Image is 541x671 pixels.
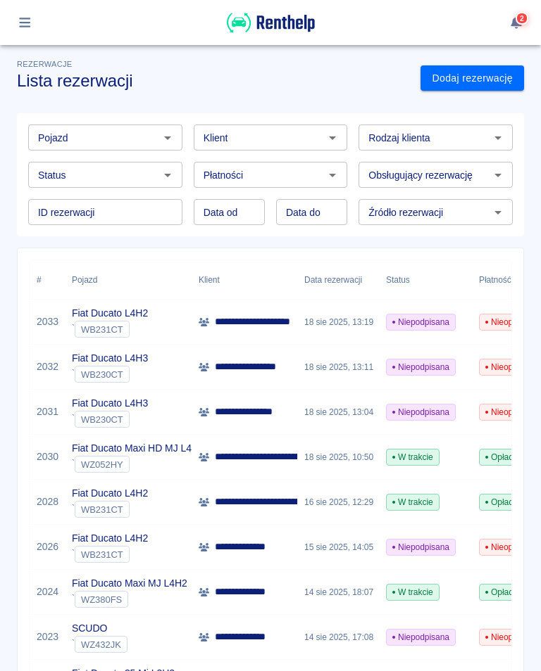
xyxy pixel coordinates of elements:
p: SCUDO [72,621,128,636]
span: Opłacona [480,586,533,599]
span: WB230CT [75,414,129,425]
div: 16 sie 2025, 12:29 [297,480,379,525]
input: DD.MM.YYYY [276,199,347,225]
button: Otwórz [158,165,178,185]
div: Data rezerwacji [297,260,379,300]
p: Fiat Ducato L4H2 [72,486,148,501]
div: ` [72,456,204,473]
button: Otwórz [323,165,342,185]
div: # [30,260,65,300]
div: ` [72,636,128,653]
span: WB231CT [75,324,129,335]
div: ` [72,366,148,383]
span: Niepodpisana [387,316,455,328]
button: Otwórz [158,128,178,148]
div: 14 sie 2025, 18:07 [297,570,379,615]
button: 2 [503,11,530,34]
p: Fiat Ducato L4H2 [72,306,148,321]
div: Klient [199,260,220,300]
div: 18 sie 2025, 13:04 [297,390,379,435]
span: Niepodpisana [387,406,455,418]
span: W trakcie [387,451,439,464]
h3: Lista rezerwacji [17,71,409,91]
div: 18 sie 2025, 10:50 [297,435,379,480]
p: Fiat Ducato L4H3 [72,396,148,411]
span: WZ380FS [75,594,128,605]
a: 2028 [37,494,58,509]
button: Otwórz [488,203,508,222]
a: 2031 [37,404,58,419]
span: Niepodpisana [387,541,455,554]
p: Fiat Ducato Maxi MJ L4H2 [72,576,187,591]
a: Renthelp logo [227,25,315,37]
span: WZ052HY [75,459,129,470]
p: Fiat Ducato L4H2 [72,531,148,546]
a: 2030 [37,449,58,464]
img: Renthelp logo [227,11,315,34]
div: 18 sie 2025, 13:11 [297,345,379,390]
div: Pojazd [65,260,192,300]
div: 14 sie 2025, 17:08 [297,615,379,660]
button: Otwórz [488,165,508,185]
span: W trakcie [387,586,439,599]
div: Status [386,260,410,300]
a: 2024 [37,584,58,599]
a: 2032 [37,359,58,374]
span: Niepodpisana [387,631,455,644]
span: W trakcie [387,496,439,509]
span: WB231CT [75,504,129,515]
a: Dodaj rezerwację [421,65,524,91]
button: Otwórz [488,128,508,148]
span: 2 [518,14,526,22]
div: 18 sie 2025, 13:19 [297,300,379,345]
a: 2026 [37,539,58,554]
div: Data rezerwacji [304,260,362,300]
div: ` [72,411,148,428]
a: 2033 [37,314,58,329]
span: Niepodpisana [387,361,455,373]
a: 2023 [37,630,58,644]
div: ` [72,591,187,608]
p: Fiat Ducato L4H3 [72,351,148,366]
span: WB231CT [75,549,129,560]
div: Klient [192,260,297,300]
span: Opłacona [480,496,533,509]
span: Rezerwacje [17,60,72,68]
p: Fiat Ducato Maxi HD MJ L4H2 [72,441,204,456]
span: WZ432JK [75,639,127,650]
div: ` [72,546,148,563]
button: Otwórz [323,128,342,148]
div: # [37,260,42,300]
div: 15 sie 2025, 14:05 [297,525,379,570]
span: Opłacona [480,451,533,464]
input: DD.MM.YYYY [194,199,265,225]
div: ` [72,501,148,518]
div: ` [72,321,148,338]
div: Status [379,260,472,300]
span: WB230CT [75,369,129,380]
div: Pojazd [72,260,97,300]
